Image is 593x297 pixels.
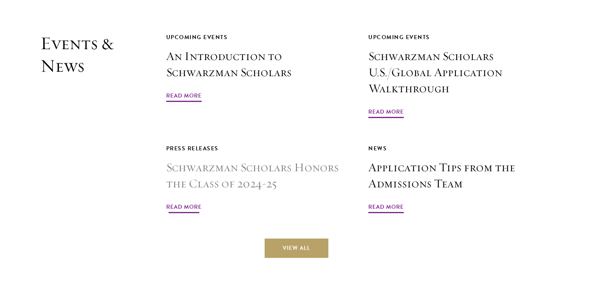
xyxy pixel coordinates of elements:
a: Upcoming Events Schwarzman Scholars U.S./Global Application Walkthrough Read More [368,32,553,119]
h3: An Introduction to Schwarzman Scholars [166,48,351,81]
span: Read More [166,202,202,214]
div: Upcoming Events [166,32,351,42]
h2: Events & News [40,32,126,214]
span: Read More [368,202,404,214]
a: Upcoming Events An Introduction to Schwarzman Scholars Read More [166,32,351,103]
div: News [368,143,553,154]
span: Read More [368,107,404,119]
h3: Schwarzman Scholars U.S./Global Application Walkthrough [368,48,553,97]
div: Press Releases [166,143,351,154]
h3: Application Tips from the Admissions Team [368,160,553,192]
a: Press Releases Schwarzman Scholars Honors the Class of 2024-25 Read More [166,143,351,214]
a: View All [265,239,328,258]
div: Upcoming Events [368,32,553,42]
span: Read More [166,91,202,103]
a: News Application Tips from the Admissions Team Read More [368,143,553,214]
h3: Schwarzman Scholars Honors the Class of 2024-25 [166,160,351,192]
